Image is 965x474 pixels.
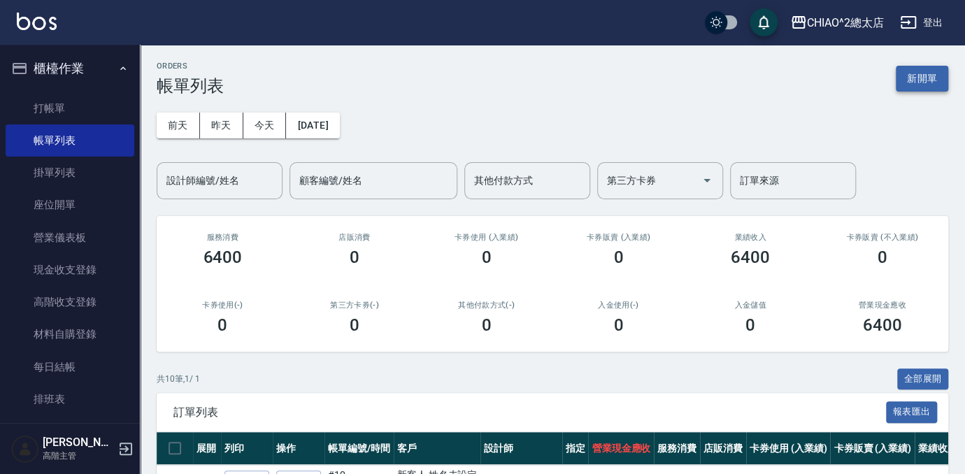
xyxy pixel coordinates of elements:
h2: 卡券販賣 (入業績) [569,233,668,242]
a: 排班表 [6,383,134,415]
h3: 0 [878,247,887,267]
button: 登出 [894,10,948,36]
button: save [750,8,778,36]
th: 帳單編號/時間 [324,432,394,465]
p: 高階主管 [43,450,114,462]
a: 現金收支登錄 [6,254,134,286]
img: Logo [17,13,57,30]
th: 服務消費 [654,432,700,465]
button: 今天 [243,113,287,138]
h2: 卡券使用(-) [173,301,272,310]
h3: 0 [217,315,227,335]
button: [DATE] [286,113,339,138]
h3: 6400 [731,247,770,267]
button: CHIAO^2總太店 [785,8,889,37]
h3: 6400 [203,247,242,267]
h2: 入金使用(-) [569,301,668,310]
a: 營業儀表板 [6,222,134,254]
h3: 0 [482,247,492,267]
h3: 服務消費 [173,233,272,242]
img: Person [11,435,39,463]
h3: 帳單列表 [157,76,224,96]
div: CHIAO^2總太店 [807,14,884,31]
a: 帳單列表 [6,124,134,157]
a: 每日結帳 [6,351,134,383]
h2: 營業現金應收 [833,301,931,310]
h2: 入金儲值 [701,301,800,310]
button: 櫃檯作業 [6,50,134,87]
h3: 0 [350,315,359,335]
a: 材料自購登錄 [6,318,134,350]
th: 設計師 [480,432,562,465]
h2: ORDERS [157,62,224,71]
th: 操作 [273,432,324,465]
h2: 卡券販賣 (不入業績) [833,233,931,242]
h3: 6400 [863,315,902,335]
th: 店販消費 [700,432,746,465]
a: 打帳單 [6,92,134,124]
h3: 0 [613,247,623,267]
h3: 0 [613,315,623,335]
h2: 店販消費 [306,233,404,242]
th: 客戶 [394,432,481,465]
h2: 第三方卡券(-) [306,301,404,310]
th: 卡券使用 (入業績) [746,432,831,465]
h3: 0 [350,247,359,267]
h2: 卡券使用 (入業績) [437,233,536,242]
h3: 0 [745,315,755,335]
a: 掛單列表 [6,157,134,189]
th: 業績收入 [915,432,961,465]
a: 座位開單 [6,189,134,221]
th: 營業現金應收 [588,432,654,465]
span: 訂單列表 [173,405,886,419]
h3: 0 [482,315,492,335]
button: 報表匯出 [886,401,938,423]
h2: 其他付款方式(-) [437,301,536,310]
button: Open [696,169,718,192]
button: 前天 [157,113,200,138]
p: 共 10 筆, 1 / 1 [157,373,200,385]
button: 新開單 [896,66,948,92]
a: 高階收支登錄 [6,286,134,318]
h5: [PERSON_NAME] [43,436,114,450]
button: 全部展開 [897,368,949,390]
button: 昨天 [200,113,243,138]
h2: 業績收入 [701,233,800,242]
a: 現場電腦打卡 [6,415,134,447]
th: 卡券販賣 (入業績) [830,432,915,465]
a: 新開單 [896,71,948,85]
th: 展開 [193,432,221,465]
th: 指定 [562,432,589,465]
th: 列印 [221,432,273,465]
a: 報表匯出 [886,405,938,418]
